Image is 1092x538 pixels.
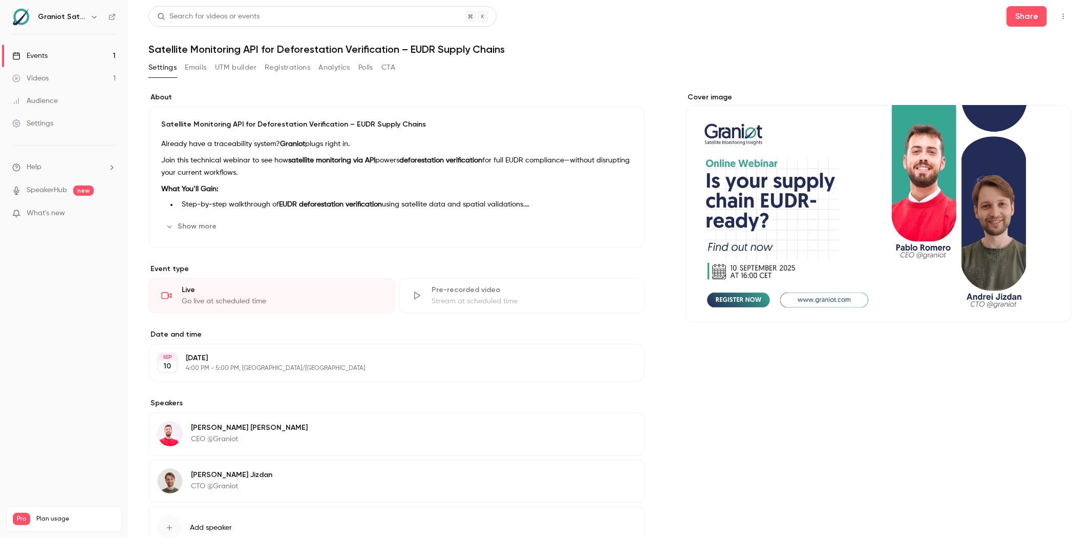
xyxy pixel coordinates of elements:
[158,469,182,493] img: Andrei Jizdan
[161,138,632,150] p: Already have a traceability system? plugs right in.
[148,92,645,102] label: About
[215,59,256,76] button: UTM builder
[265,59,310,76] button: Registrations
[399,157,482,164] strong: deforestation verification
[186,353,590,363] p: [DATE]
[12,73,49,84] div: Videos
[158,422,182,446] img: Pablo Romero Díaz
[190,523,232,533] span: Add speaker
[182,296,382,306] div: Go live at scheduled time
[280,140,305,148] strong: Graniot
[318,59,350,76] button: Analytics
[103,209,116,218] iframe: Noticeable Trigger
[148,59,177,76] button: Settings
[13,9,29,25] img: Graniot Satellite Technologies SL
[399,278,645,313] div: Pre-recorded videoStream at scheduled time
[148,398,645,408] label: Speakers
[182,285,382,295] div: Live
[191,434,308,444] p: CEO @Graniot
[38,12,86,22] h6: Graniot Satellite Technologies SL
[161,218,223,235] button: Show more
[157,11,260,22] div: Search for videos or events
[148,460,645,503] div: Andrei Jizdan[PERSON_NAME] JizdanCTO @Graniot
[36,515,115,523] span: Plan usage
[148,278,395,313] div: LiveGo live at scheduled time
[185,59,206,76] button: Emails
[432,285,632,295] div: Pre-recorded video
[432,296,632,306] div: Stream at scheduled time
[686,92,1072,322] section: Cover image
[27,162,41,173] span: Help
[148,43,1072,55] h1: Satellite Monitoring API for Deforestation Verification – EUDR Supply Chains
[158,354,177,361] div: SEP
[178,199,632,210] li: Step-by-step walkthrough of using satellite data and spatial validations.
[279,201,382,208] strong: EUDR deforestation verification
[191,481,272,491] p: CTO @Graniot
[12,51,48,61] div: Events
[381,59,395,76] button: CTA
[191,423,308,433] p: [PERSON_NAME] [PERSON_NAME]
[12,162,116,173] li: help-dropdown-opener
[358,59,373,76] button: Polls
[161,185,218,193] strong: What You’ll Gain:
[161,154,632,179] p: Join this technical webinar to see how powers for full EUDR compliance—without disrupting your cu...
[686,92,1072,102] label: Cover image
[12,118,53,129] div: Settings
[13,513,30,525] span: Pro
[148,264,645,274] p: Event type
[161,119,632,130] p: Satellite Monitoring API for Deforestation Verification – EUDR Supply Chains
[186,364,590,373] p: 4:00 PM - 5:00 PM, [GEOGRAPHIC_DATA]/[GEOGRAPHIC_DATA]
[288,157,375,164] strong: satellite monitoring via API
[148,329,645,340] label: Date and time
[12,96,58,106] div: Audience
[1007,6,1047,27] button: Share
[27,185,67,196] a: SpeakerHub
[164,361,172,371] p: 10
[191,470,272,480] p: [PERSON_NAME] Jizdan
[73,185,94,196] span: new
[148,412,645,456] div: Pablo Romero Díaz[PERSON_NAME] [PERSON_NAME]CEO @Graniot
[27,208,65,219] span: What's new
